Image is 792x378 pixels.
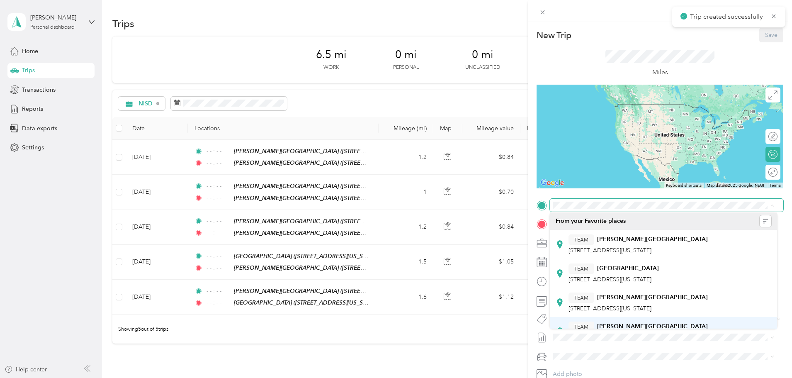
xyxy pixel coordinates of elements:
iframe: Everlance-gr Chat Button Frame [746,332,792,378]
span: TEAM [574,236,588,243]
p: Trip created successfully [690,12,765,22]
span: TEAM [574,294,588,301]
strong: [PERSON_NAME][GEOGRAPHIC_DATA] [597,323,708,330]
span: TEAM [574,323,588,330]
strong: [PERSON_NAME][GEOGRAPHIC_DATA] [597,236,708,243]
button: TEAM [568,322,594,332]
strong: [GEOGRAPHIC_DATA] [597,265,659,272]
img: Google [539,178,566,188]
span: [STREET_ADDRESS][US_STATE] [568,276,651,283]
p: Miles [652,67,668,78]
span: TEAM [574,265,588,272]
button: TEAM [568,234,594,245]
span: [STREET_ADDRESS][US_STATE] [568,305,651,312]
button: TEAM [568,263,594,274]
a: Open this area in Google Maps (opens a new window) [539,178,566,188]
span: Map data ©2025 Google, INEGI [707,183,764,188]
strong: [PERSON_NAME][GEOGRAPHIC_DATA] [597,294,708,301]
button: TEAM [568,293,594,303]
button: Keyboard shortcuts [666,183,702,188]
span: [STREET_ADDRESS][US_STATE] [568,247,651,254]
span: From your Favorite places [556,217,626,225]
p: New Trip [537,29,571,41]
